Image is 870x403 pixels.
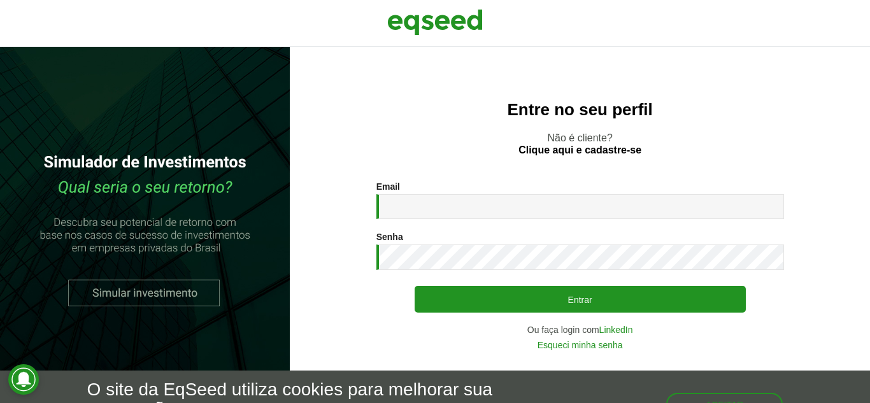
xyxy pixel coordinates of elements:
[518,145,641,155] a: Clique aqui e cadastre-se
[376,232,403,241] label: Senha
[415,286,746,313] button: Entrar
[376,325,784,334] div: Ou faça login com
[376,182,400,191] label: Email
[387,6,483,38] img: EqSeed Logo
[315,132,845,156] p: Não é cliente?
[315,101,845,119] h2: Entre no seu perfil
[599,325,633,334] a: LinkedIn
[538,341,623,350] a: Esqueci minha senha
